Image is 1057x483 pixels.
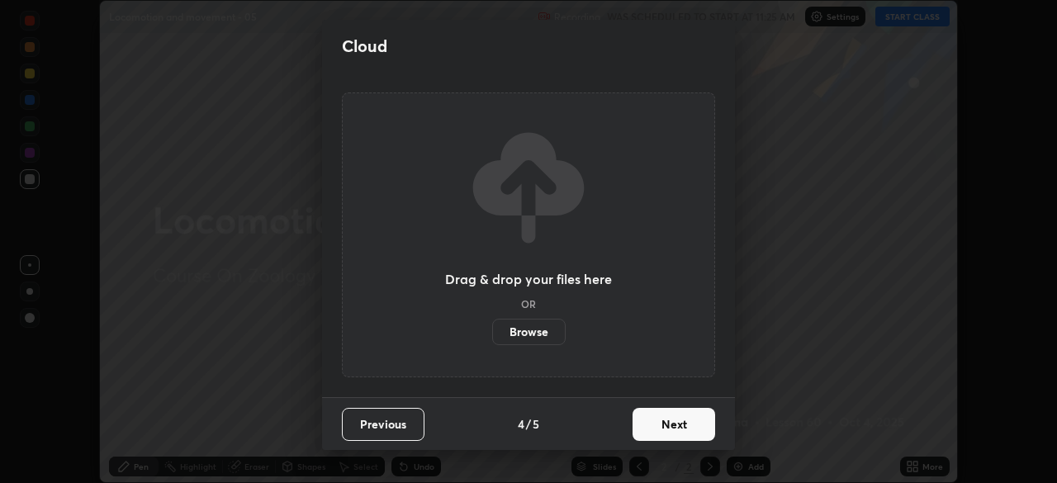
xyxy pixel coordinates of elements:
[633,408,715,441] button: Next
[445,272,612,286] h3: Drag & drop your files here
[518,415,524,433] h4: 4
[342,408,424,441] button: Previous
[533,415,539,433] h4: 5
[521,299,536,309] h5: OR
[342,36,387,57] h2: Cloud
[526,415,531,433] h4: /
